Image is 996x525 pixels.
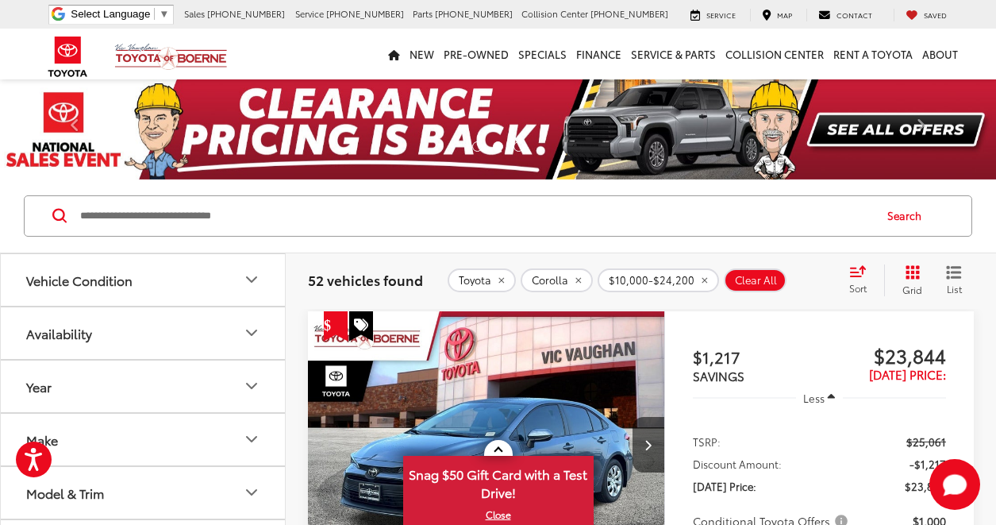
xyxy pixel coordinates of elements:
[836,10,872,20] span: Contact
[295,7,324,20] span: Service
[71,8,150,20] span: Select Language
[242,430,261,449] div: Make
[721,29,829,79] a: Collision Center
[884,264,934,296] button: Grid View
[894,9,959,21] a: My Saved Vehicles
[448,268,516,292] button: remove Toyota
[71,8,169,20] a: Select Language​
[349,311,373,342] span: Special
[26,432,58,447] div: Make
[326,7,404,20] span: [PHONE_NUMBER]
[869,365,946,383] span: [DATE] Price:
[459,274,491,287] span: Toyota
[79,197,872,235] input: Search by Make, Model, or Keyword
[521,7,588,20] span: Collision Center
[154,8,155,20] span: ​
[829,29,917,79] a: Rent a Toyota
[242,483,261,502] div: Model & Trim
[242,323,261,342] div: Availability
[777,10,792,20] span: Map
[26,485,104,500] div: Model & Trim
[849,281,867,295] span: Sort
[693,456,782,472] span: Discount Amount:
[1,361,286,412] button: YearYear
[906,434,946,450] span: $25,061
[841,264,884,296] button: Select sort value
[207,7,285,20] span: [PHONE_NUMBER]
[242,376,261,396] div: Year
[383,29,405,79] a: Home
[38,31,98,83] img: Toyota
[571,29,626,79] a: Finance
[324,311,348,342] span: Get Price Drop Alert
[405,457,592,506] span: Snag $50 Gift Card with a Test Drive!
[1,414,286,465] button: MakeMake
[693,478,756,494] span: [DATE] Price:
[909,456,946,472] span: -$1,217
[929,459,980,510] button: Toggle Chat Window
[242,270,261,289] div: Vehicle Condition
[513,29,571,79] a: Specials
[413,7,433,20] span: Parts
[735,274,777,287] span: Clear All
[924,10,947,20] span: Saved
[796,384,844,412] button: Less
[435,7,513,20] span: [PHONE_NUMBER]
[1,254,286,306] button: Vehicle ConditionVehicle Condition
[905,478,946,494] span: $23,844
[750,9,804,21] a: Map
[902,283,922,296] span: Grid
[872,196,944,236] button: Search
[184,7,205,20] span: Sales
[706,10,736,20] span: Service
[609,274,694,287] span: $10,000-$24,200
[1,467,286,519] button: Model & TrimModel & Trim
[724,268,786,292] button: Clear All
[308,270,423,289] span: 52 vehicles found
[917,29,963,79] a: About
[626,29,721,79] a: Service & Parts: Opens in a new tab
[26,272,133,288] div: Vehicle Condition
[633,417,664,473] button: Next image
[693,367,744,384] span: SAVINGS
[934,264,974,296] button: List View
[946,282,962,295] span: List
[159,8,169,20] span: ▼
[806,9,884,21] a: Contact
[803,391,825,405] span: Less
[590,7,668,20] span: [PHONE_NUMBER]
[26,326,92,341] div: Availability
[114,43,228,71] img: Vic Vaughan Toyota of Boerne
[532,274,568,287] span: Corolla
[598,268,719,292] button: remove 10000-24200
[693,434,721,450] span: TSRP:
[929,459,980,510] svg: Start Chat
[405,29,439,79] a: New
[819,343,946,367] span: $23,844
[521,268,593,292] button: remove Corolla
[679,9,748,21] a: Service
[693,345,820,369] span: $1,217
[439,29,513,79] a: Pre-Owned
[1,307,286,359] button: AvailabilityAvailability
[26,379,52,394] div: Year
